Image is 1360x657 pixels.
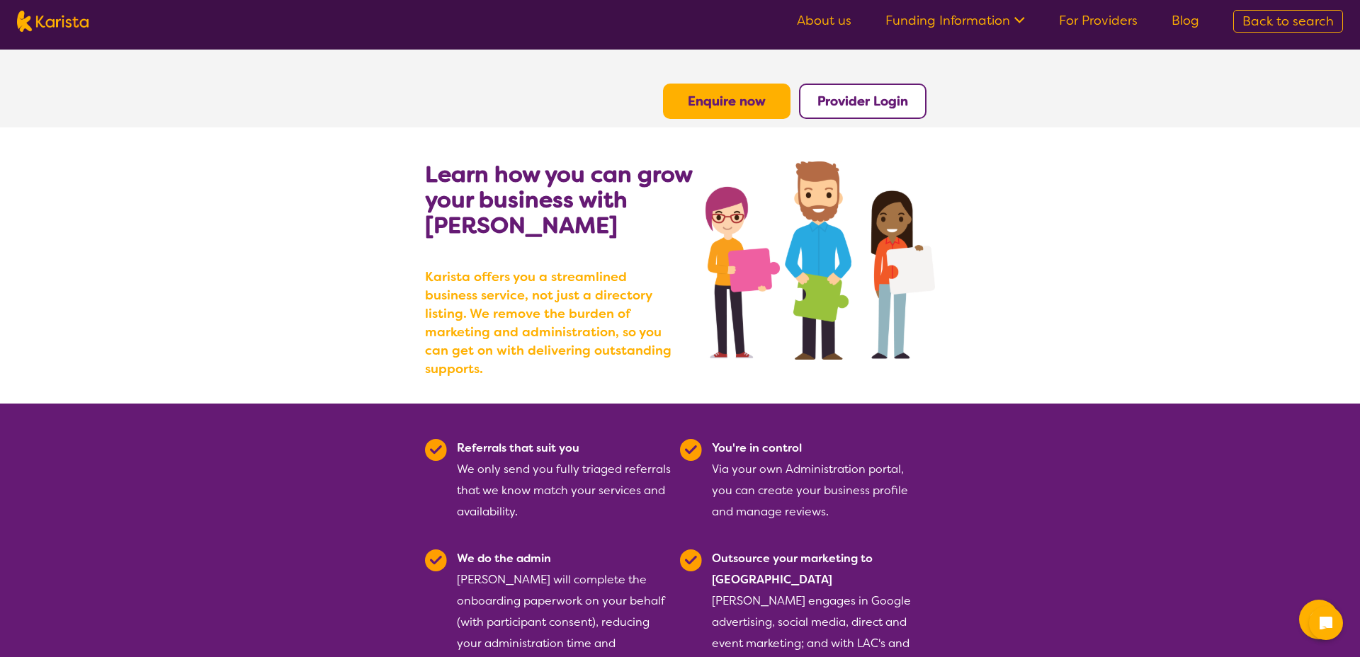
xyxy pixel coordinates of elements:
[712,551,873,587] b: Outsource your marketing to [GEOGRAPHIC_DATA]
[425,439,447,461] img: Tick
[1299,600,1339,639] button: Channel Menu
[457,438,671,522] div: We only send you fully triaged referrals that we know match your services and availability.
[425,549,447,571] img: Tick
[688,93,766,110] a: Enquire now
[797,12,851,29] a: About us
[663,84,790,119] button: Enquire now
[712,440,802,455] b: You're in control
[457,551,551,566] b: We do the admin
[1172,12,1199,29] a: Blog
[425,268,680,378] b: Karista offers you a streamlined business service, not just a directory listing. We remove the bu...
[799,84,926,119] button: Provider Login
[425,159,692,240] b: Learn how you can grow your business with [PERSON_NAME]
[712,438,926,522] div: Via your own Administration portal, you can create your business profile and manage reviews.
[1059,12,1138,29] a: For Providers
[1242,13,1334,30] span: Back to search
[885,12,1025,29] a: Funding Information
[1233,10,1343,33] a: Back to search
[457,440,579,455] b: Referrals that suit you
[680,439,702,461] img: Tick
[817,93,908,110] a: Provider Login
[17,11,89,32] img: Karista logo
[680,549,702,571] img: Tick
[705,161,935,360] img: grow your business with Karista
